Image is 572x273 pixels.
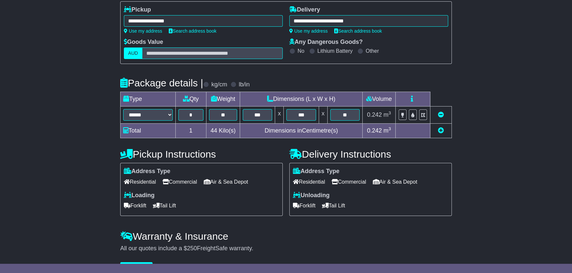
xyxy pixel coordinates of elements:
[187,245,197,252] span: 250
[438,127,444,134] a: Add new item
[388,110,391,115] sup: 3
[204,177,248,187] span: Air & Sea Depot
[153,200,176,211] span: Tail Lift
[124,47,142,59] label: AUD
[289,6,320,14] label: Delivery
[206,124,240,138] td: Kilo(s)
[334,28,382,34] a: Search address book
[124,177,156,187] span: Residential
[176,92,206,106] td: Qty
[388,126,391,131] sup: 3
[367,111,382,118] span: 0.242
[176,124,206,138] td: 1
[211,81,227,88] label: kg/cm
[332,177,366,187] span: Commercial
[293,177,325,187] span: Residential
[124,200,146,211] span: Forklift
[124,28,162,34] a: Use my address
[383,111,391,118] span: m
[120,77,203,88] h4: Package details |
[373,177,417,187] span: Air & Sea Depot
[121,124,176,138] td: Total
[169,28,216,34] a: Search address book
[124,39,163,46] label: Goods Value
[124,168,170,175] label: Address Type
[293,200,315,211] span: Forklift
[210,127,217,134] span: 44
[239,81,250,88] label: lb/in
[383,127,391,134] span: m
[124,192,155,199] label: Loading
[362,92,395,106] td: Volume
[317,48,353,54] label: Lithium Battery
[293,192,330,199] label: Unloading
[298,48,304,54] label: No
[162,177,197,187] span: Commercial
[322,200,345,211] span: Tail Lift
[293,168,340,175] label: Address Type
[121,92,176,106] td: Type
[367,127,382,134] span: 0.242
[240,124,363,138] td: Dimensions in Centimetre(s)
[319,106,327,124] td: x
[240,92,363,106] td: Dimensions (L x W x H)
[275,106,284,124] td: x
[120,245,452,252] div: All our quotes include a $ FreightSafe warranty.
[366,48,379,54] label: Other
[289,28,328,34] a: Use my address
[120,149,283,160] h4: Pickup Instructions
[289,39,363,46] label: Any Dangerous Goods?
[124,6,151,14] label: Pickup
[120,231,452,242] h4: Warranty & Insurance
[438,111,444,118] a: Remove this item
[289,149,452,160] h4: Delivery Instructions
[206,92,240,106] td: Weight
